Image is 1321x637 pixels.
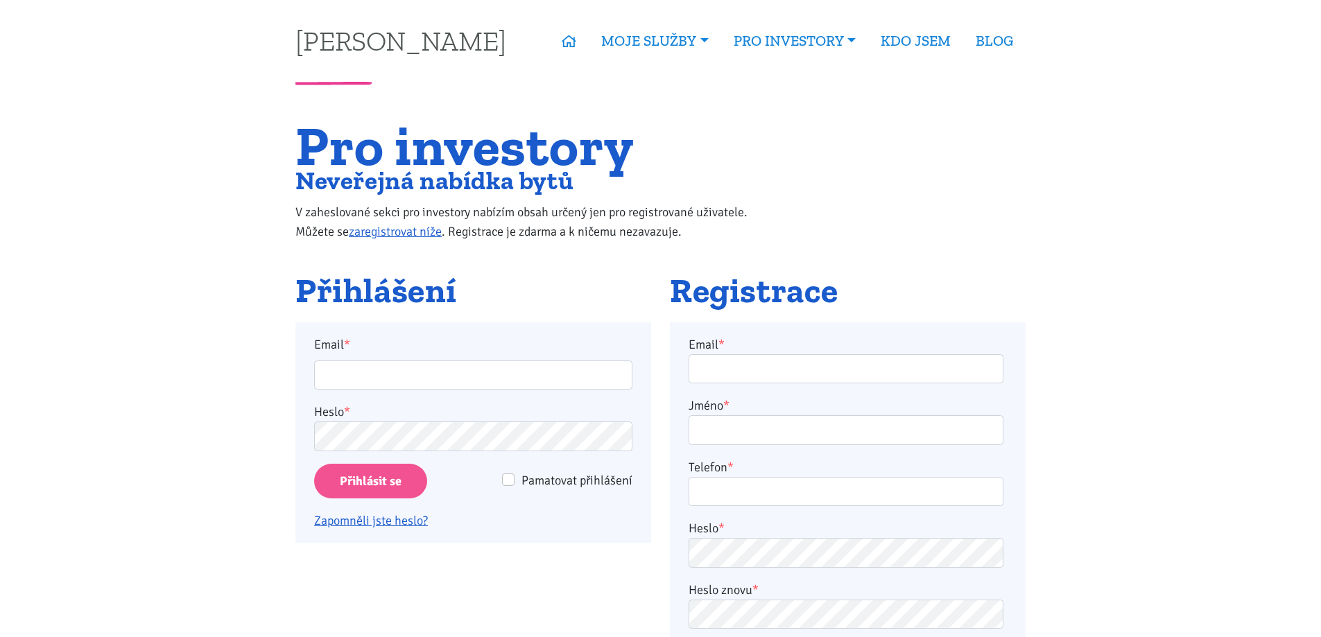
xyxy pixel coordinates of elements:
abbr: required [752,582,759,597]
a: Zapomněli jste heslo? [314,513,428,528]
abbr: required [723,398,729,413]
h2: Neveřejná nabídka bytů [295,169,776,192]
span: Pamatovat přihlášení [521,473,632,488]
label: Heslo znovu [689,580,759,600]
a: BLOG [963,25,1026,57]
h2: Přihlášení [295,272,651,310]
label: Telefon [689,457,734,477]
p: V zaheslované sekci pro investory nabízím obsah určený jen pro registrované uživatele. Můžete se ... [295,202,776,241]
label: Heslo [689,518,725,538]
abbr: required [718,521,725,536]
a: PRO INVESTORY [721,25,868,57]
a: [PERSON_NAME] [295,27,506,54]
h1: Pro investory [295,123,776,169]
input: Přihlásit se [314,464,427,499]
a: zaregistrovat níže [349,224,442,239]
label: Email [305,335,642,354]
h2: Registrace [670,272,1026,310]
abbr: required [727,460,734,475]
label: Jméno [689,396,729,415]
abbr: required [718,337,725,352]
a: MOJE SLUŽBY [589,25,720,57]
label: Heslo [314,402,350,421]
label: Email [689,335,725,354]
a: KDO JSEM [868,25,963,57]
